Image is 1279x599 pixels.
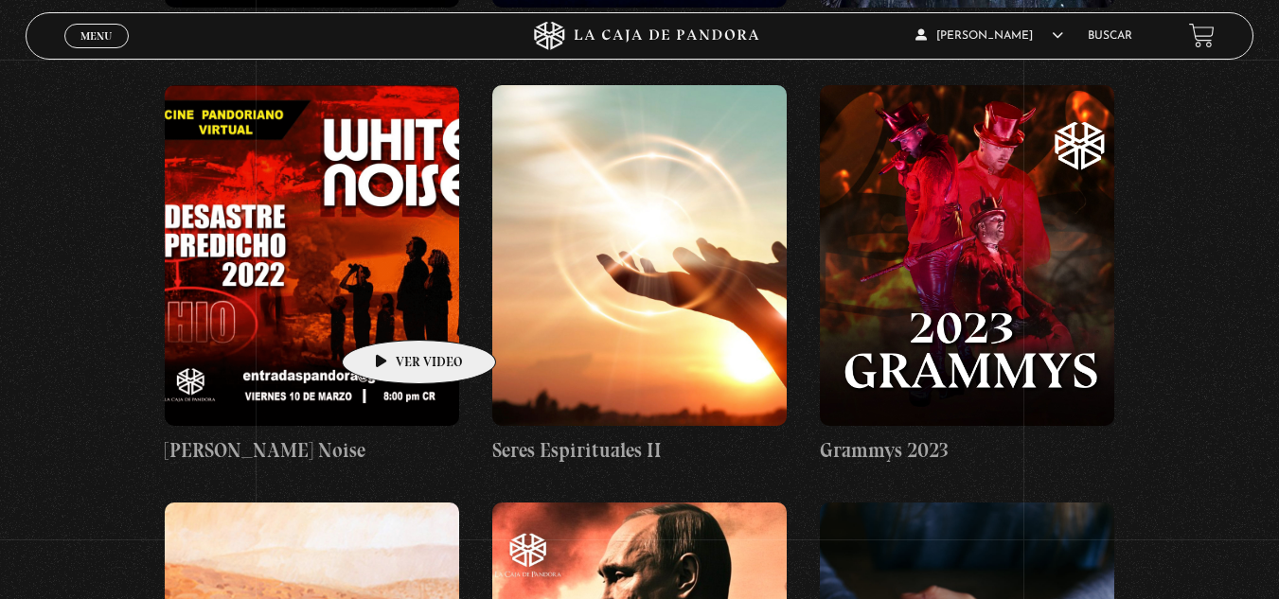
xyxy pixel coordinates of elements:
span: [PERSON_NAME] [915,30,1063,42]
a: Seres Espirituales II [492,85,787,466]
h4: [PERSON_NAME] Noise [165,435,459,466]
h4: Seres Espirituales II [492,435,787,466]
a: Buscar [1088,30,1132,42]
span: Cerrar [74,45,118,59]
h4: Grammys 2023 [820,435,1114,466]
a: View your shopping cart [1189,23,1215,48]
a: Grammys 2023 [820,85,1114,466]
a: [PERSON_NAME] Noise [165,85,459,466]
span: Menu [80,30,112,42]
